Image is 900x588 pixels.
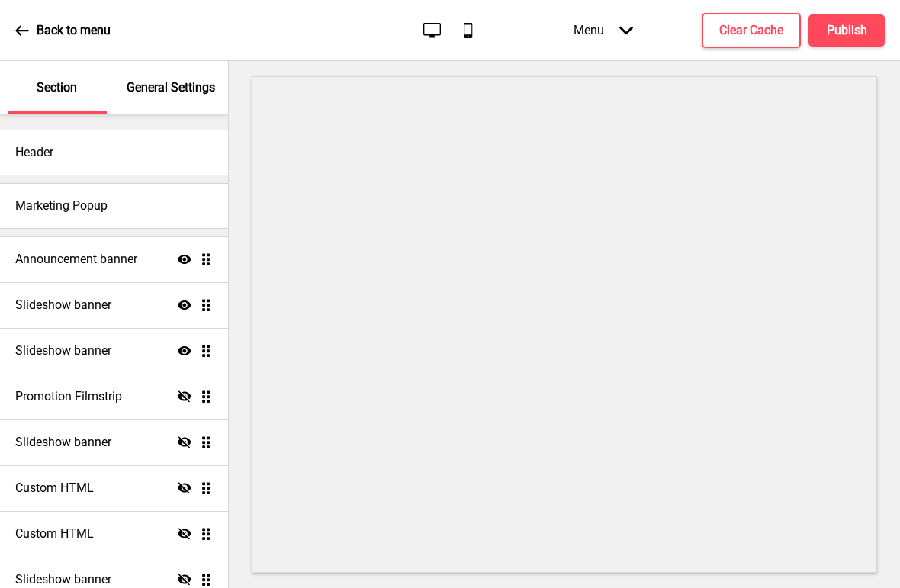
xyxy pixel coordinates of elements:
p: Back to menu [37,22,111,39]
h4: Header [15,144,53,161]
p: Section [37,79,77,96]
a: Back to menu [15,10,111,51]
button: Clear Cache [702,13,801,48]
h4: Custom HTML [15,525,94,542]
h4: Slideshow banner [15,571,111,588]
h4: Marketing Popup [15,198,108,214]
div: Menu [558,8,648,53]
h4: Slideshow banner [15,434,111,451]
h4: Promotion Filmstrip [15,388,122,405]
h4: Slideshow banner [15,297,111,313]
h4: Custom HTML [15,480,94,496]
p: General Settings [127,79,215,96]
h4: Publish [827,22,867,39]
h4: Slideshow banner [15,342,111,359]
h4: Clear Cache [719,22,783,39]
h4: Announcement banner [15,251,137,268]
button: Publish [808,14,885,47]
